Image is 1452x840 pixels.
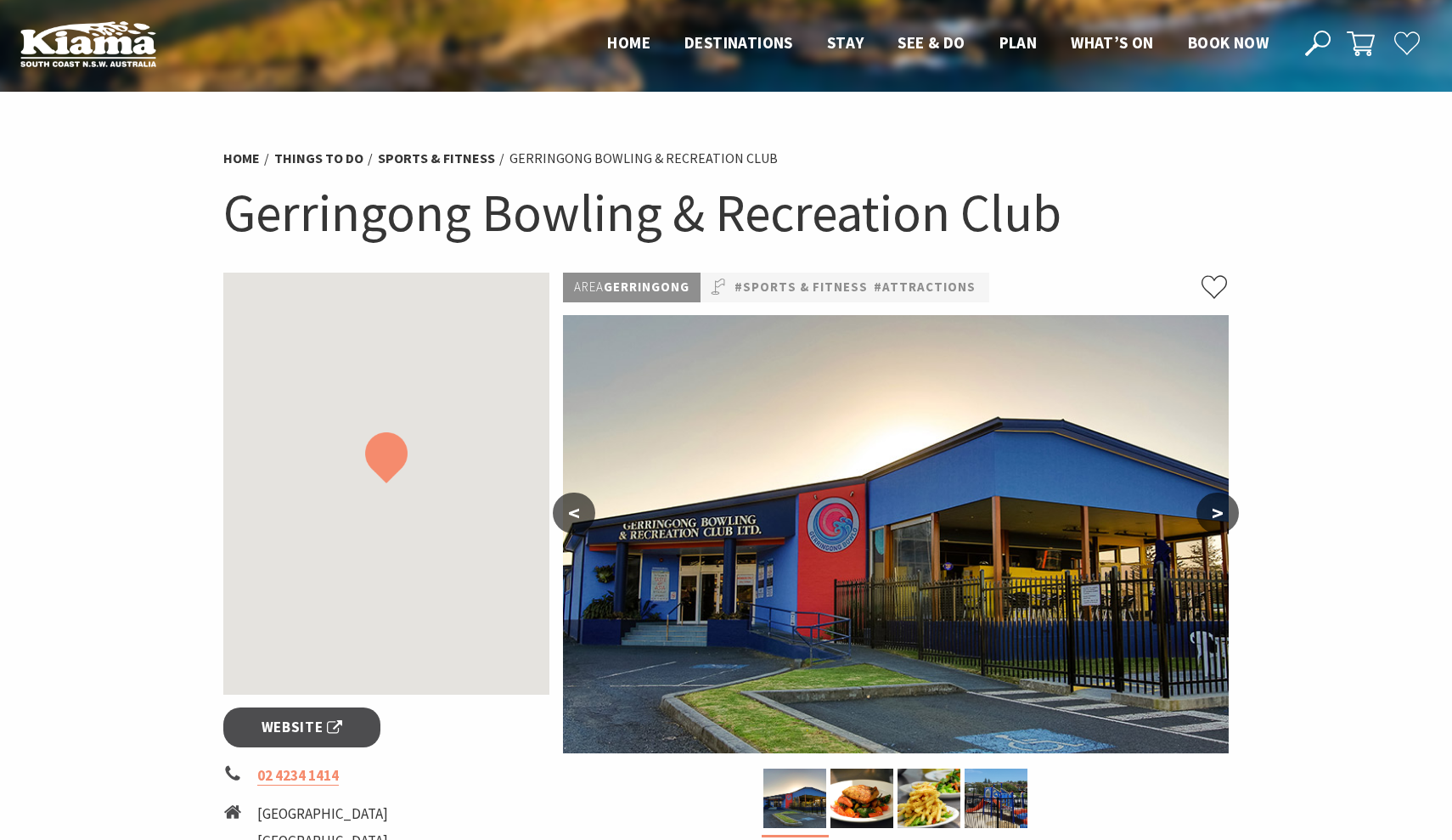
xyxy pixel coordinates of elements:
a: #Sports & Fitness [734,277,868,298]
span: Website [262,716,343,739]
span: Book now [1188,32,1269,53]
button: < [553,493,595,533]
a: #Attractions [874,277,976,298]
a: Website [223,708,380,747]
p: Gerringong [563,273,701,302]
a: Things To Do [274,149,363,167]
span: What’s On [1071,32,1154,53]
span: Area [574,279,604,295]
span: Home [607,32,650,53]
h1: Gerringong Bowling & Recreation Club [223,178,1229,247]
a: 02 4234 1414 [257,766,339,786]
span: See & Do [898,32,965,53]
nav: Main Menu [590,30,1286,58]
button: > [1196,493,1239,533]
a: Home [223,149,260,167]
li: [GEOGRAPHIC_DATA] [257,803,422,826]
img: Kiama Logo [20,20,156,67]
span: Destinations [684,32,793,53]
span: Plan [999,32,1038,53]
li: Gerringong Bowling & Recreation Club [509,148,778,170]
a: Sports & Fitness [378,149,495,167]
span: Stay [827,32,864,53]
